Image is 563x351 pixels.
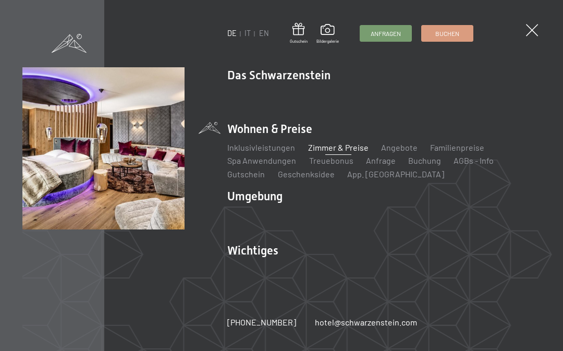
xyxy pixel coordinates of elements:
span: [PHONE_NUMBER] [228,317,297,327]
a: hotel@schwarzenstein.com [315,317,417,328]
a: Spa Anwendungen [228,155,297,165]
span: Gutschein [290,39,308,44]
a: Gutschein [290,23,308,44]
span: Bildergalerie [316,39,339,44]
a: Buchen [422,26,473,41]
a: Inklusivleistungen [228,142,296,152]
a: Gutschein [228,169,265,179]
a: Treuebonus [309,155,353,165]
a: Bildergalerie [316,24,339,44]
a: Geschenksidee [278,169,335,179]
a: Buchung [408,155,441,165]
a: DE [228,29,237,38]
span: Anfragen [371,29,401,38]
a: App. [GEOGRAPHIC_DATA] [347,169,444,179]
span: Buchen [435,29,459,38]
a: Angebote [381,142,418,152]
a: Anfragen [360,26,411,41]
a: AGBs - Info [454,155,494,165]
a: [PHONE_NUMBER] [228,317,297,328]
a: Familienpreise [430,142,484,152]
a: IT [245,29,251,38]
a: EN [259,29,269,38]
a: Zimmer & Preise [308,142,369,152]
a: Anfrage [366,155,396,165]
